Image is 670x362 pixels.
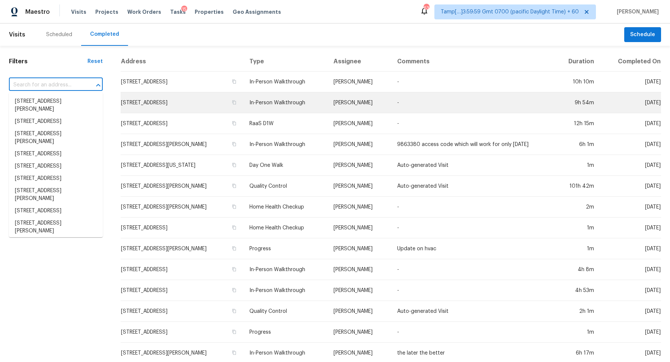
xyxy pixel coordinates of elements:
td: [PERSON_NAME] [328,113,391,134]
th: Assignee [328,52,391,72]
th: Completed On [600,52,661,72]
td: [STREET_ADDRESS][PERSON_NAME] [121,176,243,197]
td: [DATE] [600,92,661,113]
button: Copy Address [231,78,237,85]
td: [PERSON_NAME] [328,217,391,238]
button: Copy Address [231,308,237,314]
button: Copy Address [231,182,237,189]
button: Copy Address [231,349,237,356]
td: [PERSON_NAME] [328,280,391,301]
td: Auto-generated Visit [391,301,553,322]
td: In-Person Walkthrough [243,134,328,155]
td: In-Person Walkthrough [243,72,328,92]
td: [PERSON_NAME] [328,301,391,322]
td: Auto-generated Visit [391,155,553,176]
td: 1m [553,217,600,238]
td: 10h 10m [553,72,600,92]
td: 9h 54m [553,92,600,113]
td: [DATE] [600,238,661,259]
li: [STREET_ADDRESS][PERSON_NAME] [9,128,103,148]
td: [STREET_ADDRESS] [121,322,243,343]
td: 6h 1m [553,134,600,155]
span: Visits [9,26,25,43]
button: Copy Address [231,120,237,127]
span: Projects [95,8,118,16]
td: [DATE] [600,280,661,301]
td: [PERSON_NAME] [328,238,391,259]
td: [STREET_ADDRESS][PERSON_NAME] [121,197,243,217]
td: [PERSON_NAME] [328,259,391,280]
td: [STREET_ADDRESS] [121,259,243,280]
td: [DATE] [600,259,661,280]
td: Update on hvac [391,238,553,259]
td: Progress [243,322,328,343]
td: Quality Control [243,176,328,197]
td: [PERSON_NAME] [328,322,391,343]
td: Auto-generated Visit [391,176,553,197]
td: [DATE] [600,134,661,155]
span: Schedule [630,30,655,39]
td: [DATE] [600,176,661,197]
li: [STREET_ADDRESS][PERSON_NAME] [9,185,103,205]
li: [STREET_ADDRESS] [9,160,103,172]
th: Type [243,52,328,72]
span: Tasks [170,9,186,15]
td: - [391,280,553,301]
td: - [391,259,553,280]
td: 1m [553,322,600,343]
button: Copy Address [231,266,237,273]
td: [PERSON_NAME] [328,72,391,92]
div: Completed [90,31,119,38]
li: [STREET_ADDRESS] [9,172,103,185]
td: - [391,217,553,238]
td: [DATE] [600,197,661,217]
div: 15 [181,6,187,13]
td: [STREET_ADDRESS] [121,92,243,113]
span: Maestro [25,8,50,16]
td: [STREET_ADDRESS] [121,217,243,238]
td: [STREET_ADDRESS] [121,113,243,134]
div: Scheduled [46,31,72,38]
li: [STREET_ADDRESS] [9,205,103,217]
span: Visits [71,8,86,16]
td: 4h 53m [553,280,600,301]
td: [PERSON_NAME] [328,155,391,176]
td: Progress [243,238,328,259]
td: [STREET_ADDRESS] [121,280,243,301]
button: Copy Address [231,99,237,106]
td: 1m [553,238,600,259]
td: - [391,92,553,113]
li: [STREET_ADDRESS] [9,115,103,128]
button: Copy Address [231,141,237,147]
button: Copy Address [231,328,237,335]
td: RaaS D1W [243,113,328,134]
button: Copy Address [231,245,237,252]
td: [STREET_ADDRESS][US_STATE] [121,155,243,176]
td: [DATE] [600,113,661,134]
td: [DATE] [600,301,661,322]
td: [DATE] [600,217,661,238]
td: 2h 1m [553,301,600,322]
td: 4h 8m [553,259,600,280]
input: Search for an address... [9,79,82,91]
div: Reset [87,58,103,65]
td: 2m [553,197,600,217]
td: [DATE] [600,155,661,176]
td: In-Person Walkthrough [243,259,328,280]
button: Copy Address [231,203,237,210]
td: [DATE] [600,72,661,92]
td: 12h 15m [553,113,600,134]
td: - [391,197,553,217]
td: Home Health Checkup [243,217,328,238]
td: 9863380 access code which will work for only [DATE] [391,134,553,155]
div: 636 [424,4,429,12]
h1: Filters [9,58,87,65]
td: [PERSON_NAME] [328,176,391,197]
td: - [391,113,553,134]
td: [STREET_ADDRESS][PERSON_NAME] [121,134,243,155]
td: [STREET_ADDRESS][PERSON_NAME] [121,238,243,259]
span: [PERSON_NAME] [614,8,659,16]
th: Address [121,52,243,72]
button: Copy Address [231,224,237,231]
td: [STREET_ADDRESS] [121,301,243,322]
